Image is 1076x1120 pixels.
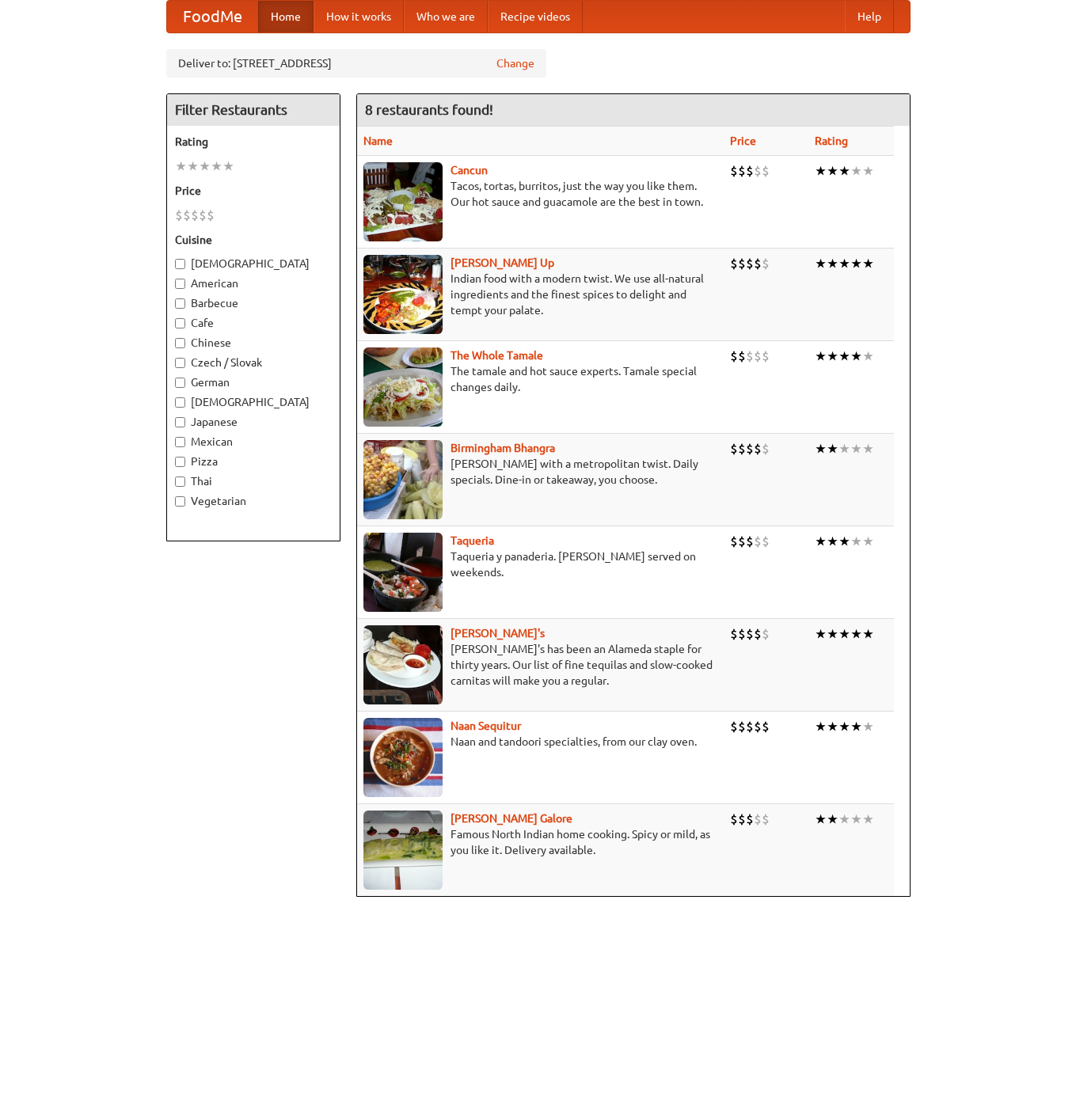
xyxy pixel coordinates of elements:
[862,811,874,828] li: ★
[746,533,754,550] li: $
[404,1,488,32] a: Who we are
[838,811,850,828] li: ★
[175,256,332,271] label: [DEMOGRAPHIC_DATA]
[730,255,738,272] li: $
[191,207,199,224] li: $
[363,271,717,318] p: Indian food with a modern twist. We use all-natural ingredients and the finest spices to delight ...
[363,178,717,210] p: Tacos, tortas, burritos, just the way you like them. Our hot sauce and guacamole are the best in ...
[754,162,762,180] li: $
[451,164,488,177] a: Cancun
[862,440,874,457] li: ★
[762,440,770,457] li: $
[211,158,222,175] li: ★
[451,534,494,547] a: Taqueria
[175,275,332,291] label: American
[762,718,770,735] li: $
[827,533,838,550] li: ★
[730,135,756,147] a: Price
[166,49,546,78] div: Deliver to: [STREET_ADDRESS]
[187,158,199,175] li: ★
[363,625,443,704] img: pedros.jpg
[175,473,332,489] label: Thai
[838,255,850,272] li: ★
[451,812,572,825] a: [PERSON_NAME] Galore
[850,533,862,550] li: ★
[175,414,332,430] label: Japanese
[175,335,332,351] label: Chinese
[167,94,340,126] h4: Filter Restaurants
[738,718,746,735] li: $
[850,625,862,643] li: ★
[730,162,738,180] li: $
[862,162,874,180] li: ★
[738,255,746,272] li: $
[746,162,754,180] li: $
[488,1,583,32] a: Recipe videos
[815,255,827,272] li: ★
[838,347,850,365] li: ★
[730,533,738,550] li: $
[730,625,738,643] li: $
[746,625,754,643] li: $
[175,454,332,469] label: Pizza
[730,811,738,828] li: $
[363,549,717,580] p: Taqueria y panaderia. [PERSON_NAME] served on weekends.
[175,434,332,450] label: Mexican
[738,811,746,828] li: $
[451,349,543,362] a: The Whole Tamale
[199,158,211,175] li: ★
[175,374,332,390] label: German
[175,457,185,467] input: Pizza
[451,256,554,269] b: [PERSON_NAME] Up
[175,338,185,348] input: Chinese
[762,625,770,643] li: $
[827,811,838,828] li: ★
[175,134,332,150] h5: Rating
[175,232,332,248] h5: Cuisine
[862,625,874,643] li: ★
[762,162,770,180] li: $
[175,378,185,388] input: German
[827,255,838,272] li: ★
[451,627,545,640] a: [PERSON_NAME]'s
[175,437,185,447] input: Mexican
[363,826,717,858] p: Famous North Indian home cooking. Spicy or mild, as you like it. Delivery available.
[730,347,738,365] li: $
[363,718,443,797] img: naansequitur.jpg
[175,295,332,311] label: Barbecue
[762,255,770,272] li: $
[746,718,754,735] li: $
[175,318,185,328] input: Cafe
[815,135,848,147] a: Rating
[365,102,493,117] ng-pluralize: 8 restaurants found!
[838,440,850,457] li: ★
[175,315,332,331] label: Cafe
[746,811,754,828] li: $
[754,440,762,457] li: $
[175,493,332,509] label: Vegetarian
[175,183,332,199] h5: Price
[754,347,762,365] li: $
[762,811,770,828] li: $
[815,162,827,180] li: ★
[363,811,443,890] img: currygalore.jpg
[850,255,862,272] li: ★
[363,456,717,488] p: [PERSON_NAME] with a metropolitan twist. Daily specials. Dine-in or takeaway, you choose.
[207,207,215,224] li: $
[451,719,521,732] a: Naan Sequitur
[363,363,717,395] p: The tamale and hot sauce experts. Tamale special changes daily.
[815,440,827,457] li: ★
[838,162,850,180] li: ★
[762,533,770,550] li: $
[762,347,770,365] li: $
[827,440,838,457] li: ★
[363,440,443,519] img: bhangra.jpg
[838,718,850,735] li: ★
[746,440,754,457] li: $
[730,440,738,457] li: $
[850,440,862,457] li: ★
[496,55,534,71] a: Change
